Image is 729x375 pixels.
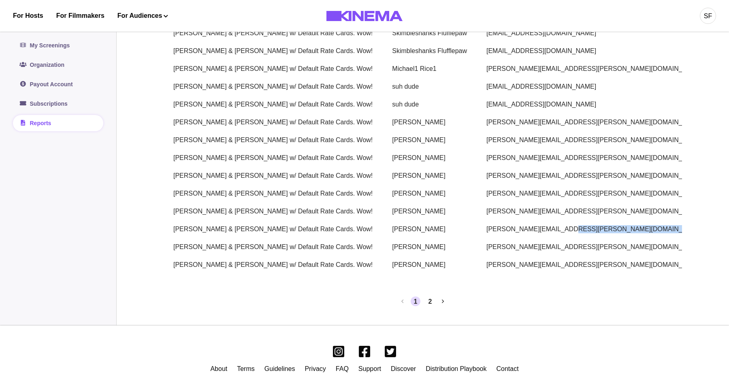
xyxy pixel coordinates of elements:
[13,76,103,92] a: Payout Account
[358,365,381,372] a: Support
[398,296,407,306] button: Previous page
[477,131,712,149] td: [PERSON_NAME][EMAIL_ADDRESS][PERSON_NAME][DOMAIN_NAME]
[477,113,712,131] td: [PERSON_NAME][EMAIL_ADDRESS][PERSON_NAME][DOMAIN_NAME]
[382,238,477,256] td: [PERSON_NAME]
[496,365,518,372] a: Contact
[13,11,43,21] a: For Hosts
[164,256,382,274] td: [PERSON_NAME] & [PERSON_NAME] w/ Default Rate Cards. Wow!
[382,78,477,96] td: suh dude
[426,365,486,372] a: Distribution Playbook
[382,60,477,78] td: Michael1 Rice1
[477,256,712,274] td: [PERSON_NAME][EMAIL_ADDRESS][PERSON_NAME][DOMAIN_NAME]
[477,60,712,78] td: [PERSON_NAME][EMAIL_ADDRESS][PERSON_NAME][DOMAIN_NAME]
[477,24,712,42] td: [EMAIL_ADDRESS][DOMAIN_NAME]
[164,113,382,131] td: [PERSON_NAME] & [PERSON_NAME] w/ Default Rate Cards. Wow!
[164,60,382,78] td: [PERSON_NAME] & [PERSON_NAME] w/ Default Rate Cards. Wow!
[164,185,382,202] td: [PERSON_NAME] & [PERSON_NAME] w/ Default Rate Cards. Wow!
[382,131,477,149] td: [PERSON_NAME]
[477,96,712,113] td: [EMAIL_ADDRESS][DOMAIN_NAME]
[382,167,477,185] td: [PERSON_NAME]
[425,296,435,306] button: Go to page 2
[117,11,168,21] button: For Audiences
[382,256,477,274] td: [PERSON_NAME]
[13,96,103,112] a: Subscriptions
[264,365,295,372] a: Guidelines
[477,202,712,220] td: [PERSON_NAME][EMAIL_ADDRESS][PERSON_NAME][DOMAIN_NAME]
[382,149,477,167] td: [PERSON_NAME]
[411,296,420,306] button: Current page, page 1
[477,42,712,60] td: [EMAIL_ADDRESS][DOMAIN_NAME]
[210,365,227,372] a: About
[164,42,382,60] td: [PERSON_NAME] & [PERSON_NAME] w/ Default Rate Cards. Wow!
[382,185,477,202] td: [PERSON_NAME]
[382,96,477,113] td: suh dude
[164,202,382,220] td: [PERSON_NAME] & [PERSON_NAME] w/ Default Rate Cards. Wow!
[391,365,416,372] a: Discover
[237,365,255,372] a: Terms
[13,37,103,53] a: My Screenings
[477,149,712,167] td: [PERSON_NAME][EMAIL_ADDRESS][PERSON_NAME][DOMAIN_NAME]
[704,11,712,21] div: SF
[477,238,712,256] td: [PERSON_NAME][EMAIL_ADDRESS][PERSON_NAME][DOMAIN_NAME]
[164,131,382,149] td: [PERSON_NAME] & [PERSON_NAME] w/ Default Rate Cards. Wow!
[477,167,712,185] td: [PERSON_NAME][EMAIL_ADDRESS][PERSON_NAME][DOMAIN_NAME]
[164,96,382,113] td: [PERSON_NAME] & [PERSON_NAME] w/ Default Rate Cards. Wow!
[164,24,382,42] td: [PERSON_NAME] & [PERSON_NAME] w/ Default Rate Cards. Wow!
[382,42,477,60] td: Skimbleshanks Flufflepaw
[164,238,382,256] td: [PERSON_NAME] & [PERSON_NAME] w/ Default Rate Cards. Wow!
[164,167,382,185] td: [PERSON_NAME] & [PERSON_NAME] w/ Default Rate Cards. Wow!
[477,185,712,202] td: [PERSON_NAME][EMAIL_ADDRESS][PERSON_NAME][DOMAIN_NAME]
[477,220,712,238] td: [PERSON_NAME][EMAIL_ADDRESS][PERSON_NAME][DOMAIN_NAME]
[438,296,448,306] button: Next page
[305,365,326,372] a: Privacy
[164,149,382,167] td: [PERSON_NAME] & [PERSON_NAME] w/ Default Rate Cards. Wow!
[382,24,477,42] td: Skimbleshanks Flufflepaw
[336,365,349,372] a: FAQ
[164,220,382,238] td: [PERSON_NAME] & [PERSON_NAME] w/ Default Rate Cards. Wow!
[382,113,477,131] td: [PERSON_NAME]
[13,115,103,131] a: Reports
[164,296,682,306] nav: pagination navigation
[56,11,104,21] a: For Filmmakers
[13,57,103,73] a: Organization
[477,78,712,96] td: [EMAIL_ADDRESS][DOMAIN_NAME]
[164,78,382,96] td: [PERSON_NAME] & [PERSON_NAME] w/ Default Rate Cards. Wow!
[382,202,477,220] td: [PERSON_NAME]
[382,220,477,238] td: [PERSON_NAME]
